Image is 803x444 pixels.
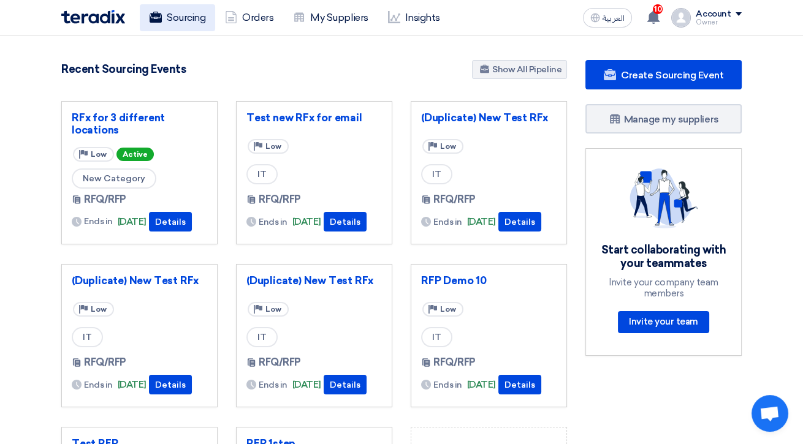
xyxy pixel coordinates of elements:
img: Teradix logo [61,10,125,24]
a: RFx for 3 different locations [72,111,207,136]
span: Create Sourcing Event [621,69,723,81]
span: IT [421,327,452,347]
span: Ends in [433,378,462,391]
button: Details [149,212,192,231]
img: profile_test.png [671,8,691,28]
span: Low [440,142,456,151]
h4: Recent Sourcing Events [61,62,186,76]
button: Details [149,375,192,394]
button: العربية [583,8,632,28]
span: Ends in [259,378,287,391]
a: RFP Demo 10 [421,274,557,287]
span: Ends in [259,216,287,228]
button: Details [324,212,367,231]
button: Details [324,375,367,394]
a: (Duplicate) New Test RFx [72,274,207,287]
span: [DATE] [467,378,496,392]
a: (Duplicate) New Test RFx [421,111,557,124]
span: Ends in [433,216,462,228]
span: Low [91,150,107,159]
span: IT [72,327,103,347]
span: العربية [603,14,625,23]
button: Details [498,212,541,231]
a: (Duplicate) New Test RFx [246,274,382,287]
a: Sourcing [140,4,215,31]
span: RFQ/RFP [84,355,126,370]
a: Show All Pipeline [472,60,567,79]
span: Low [91,305,107,314]
a: Test new RFx for email [246,111,382,124]
span: [DATE] [118,378,147,392]
span: RFQ/RFP [84,192,126,207]
span: [DATE] [467,215,496,229]
div: Owner [696,19,742,26]
span: [DATE] [118,215,147,229]
a: Insights [378,4,450,31]
span: New Category [72,168,156,189]
span: RFQ/RFP [433,355,476,370]
span: RFQ/RFP [433,192,476,207]
div: Open chat [752,395,788,432]
span: IT [246,164,278,184]
a: Orders [215,4,283,31]
a: Manage my suppliers [585,104,742,134]
span: [DATE] [292,378,321,392]
img: invite_your_team.svg [630,168,698,228]
span: Low [440,305,456,314]
span: RFQ/RFP [259,192,301,207]
div: Account [696,9,731,20]
button: Details [498,375,541,394]
span: Low [265,305,281,314]
div: Invite your company team members [601,277,726,299]
span: IT [421,164,452,184]
span: IT [246,327,278,347]
span: Active [116,148,154,161]
a: My Suppliers [283,4,378,31]
span: [DATE] [292,215,321,229]
span: 10 [653,4,663,14]
span: RFQ/RFP [259,355,301,370]
span: Low [265,142,281,151]
span: Ends in [84,215,113,228]
div: Start collaborating with your teammates [601,243,726,271]
a: Invite your team [618,311,709,333]
span: Ends in [84,378,113,391]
